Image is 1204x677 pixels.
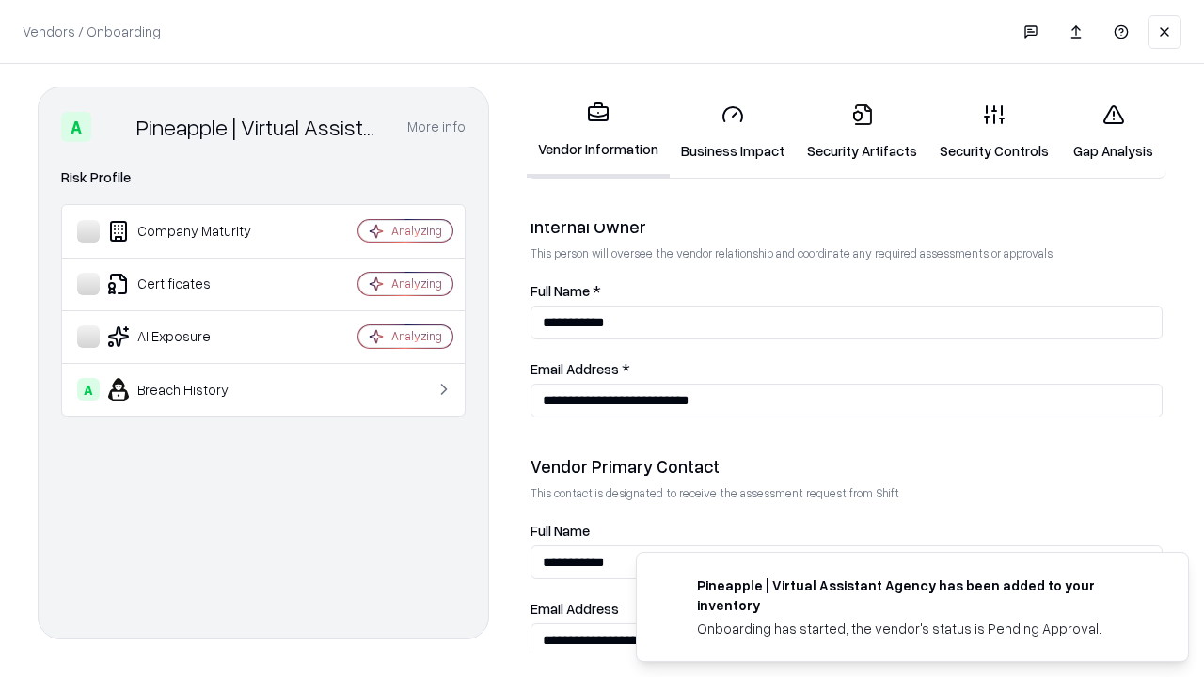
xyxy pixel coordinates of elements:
p: This person will oversee the vendor relationship and coordinate any required assessments or appro... [531,245,1163,261]
div: A [61,112,91,142]
a: Vendor Information [527,87,670,178]
label: Email Address * [531,362,1163,376]
div: Pineapple | Virtual Assistant Agency [136,112,385,142]
div: Analyzing [391,276,442,291]
div: Analyzing [391,223,442,239]
div: A [77,378,100,401]
label: Full Name [531,524,1163,538]
div: Analyzing [391,328,442,344]
button: More info [407,110,466,144]
div: AI Exposure [77,325,302,348]
div: Risk Profile [61,166,466,189]
div: Breach History [77,378,302,401]
img: Pineapple | Virtual Assistant Agency [99,112,129,142]
label: Full Name * [531,284,1163,298]
label: Email Address [531,602,1163,616]
p: Vendors / Onboarding [23,22,161,41]
img: trypineapple.com [659,575,682,598]
a: Gap Analysis [1060,88,1166,176]
p: This contact is designated to receive the assessment request from Shift [531,485,1163,501]
a: Business Impact [670,88,796,176]
div: Pineapple | Virtual Assistant Agency has been added to your inventory [697,575,1143,615]
div: Onboarding has started, the vendor's status is Pending Approval. [697,619,1143,638]
div: Vendor Primary Contact [531,455,1163,478]
a: Security Artifacts [796,88,928,176]
div: Internal Owner [531,215,1163,238]
div: Certificates [77,273,302,295]
div: Company Maturity [77,220,302,243]
a: Security Controls [928,88,1060,176]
